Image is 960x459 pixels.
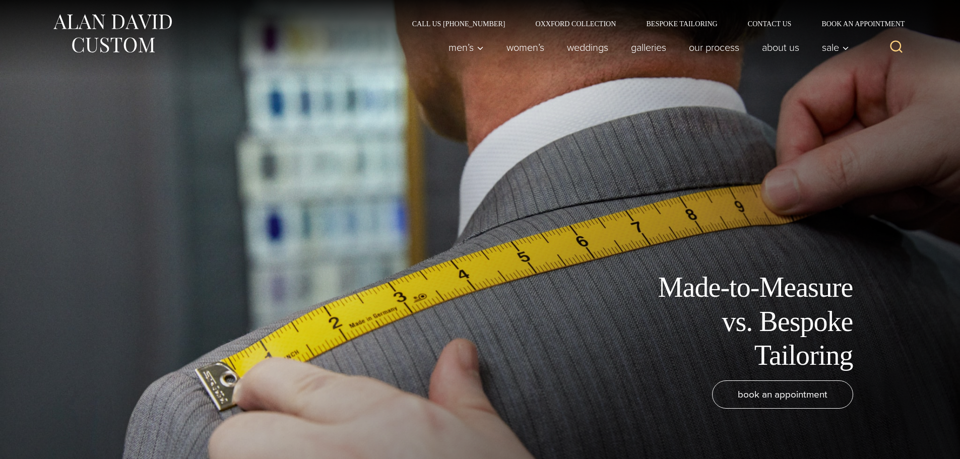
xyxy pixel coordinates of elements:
a: Galleries [619,37,677,57]
img: Alan David Custom [52,11,173,56]
nav: Primary Navigation [437,37,854,57]
span: Men’s [449,42,484,52]
button: View Search Form [884,35,909,59]
a: About Us [750,37,810,57]
a: book an appointment [712,380,853,409]
a: Bespoke Tailoring [631,20,732,27]
a: Our Process [677,37,750,57]
h1: Made-to-Measure vs. Bespoke Tailoring [626,271,853,372]
a: weddings [555,37,619,57]
a: Contact Us [733,20,807,27]
a: Book an Appointment [806,20,908,27]
span: Sale [822,42,849,52]
a: Women’s [495,37,555,57]
span: book an appointment [738,387,827,402]
nav: Secondary Navigation [397,20,909,27]
a: Call Us [PHONE_NUMBER] [397,20,521,27]
a: Oxxford Collection [520,20,631,27]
